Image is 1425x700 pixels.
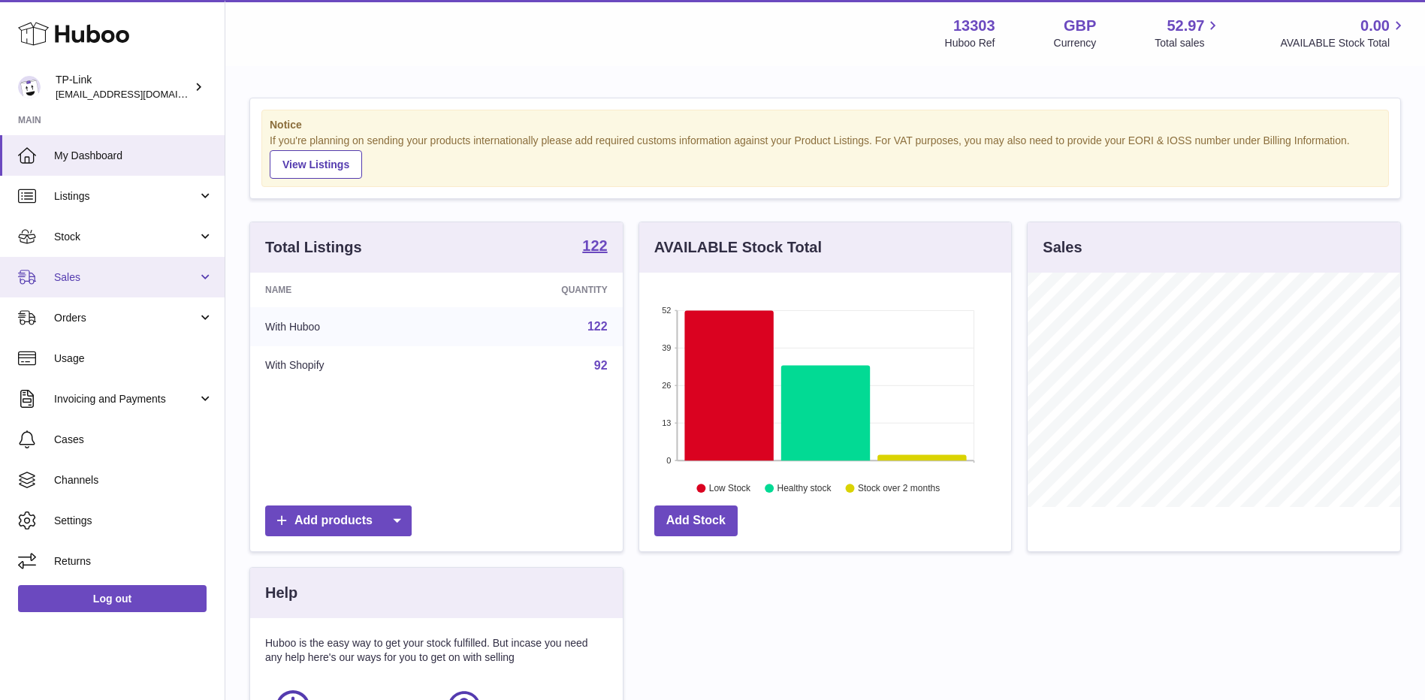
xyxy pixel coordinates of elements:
[56,88,221,100] span: [EMAIL_ADDRESS][DOMAIN_NAME]
[662,306,671,315] text: 52
[587,320,608,333] a: 122
[1054,36,1097,50] div: Currency
[1167,16,1204,36] span: 52.97
[709,483,751,493] text: Low Stock
[54,149,213,163] span: My Dashboard
[594,359,608,372] a: 92
[777,483,832,493] text: Healthy stock
[1155,36,1221,50] span: Total sales
[54,352,213,366] span: Usage
[18,585,207,612] a: Log out
[654,505,738,536] a: Add Stock
[265,636,608,665] p: Huboo is the easy way to get your stock fulfilled. But incase you need any help here's our ways f...
[1280,36,1407,50] span: AVAILABLE Stock Total
[54,189,198,204] span: Listings
[662,381,671,390] text: 26
[265,237,362,258] h3: Total Listings
[270,134,1381,179] div: If you're planning on sending your products internationally please add required customs informati...
[265,583,297,603] h3: Help
[54,270,198,285] span: Sales
[666,456,671,465] text: 0
[265,505,412,536] a: Add products
[18,76,41,98] img: gaby.chen@tp-link.com
[250,346,451,385] td: With Shopify
[1043,237,1082,258] h3: Sales
[54,514,213,528] span: Settings
[1280,16,1407,50] a: 0.00 AVAILABLE Stock Total
[1360,16,1390,36] span: 0.00
[54,554,213,569] span: Returns
[582,238,607,256] a: 122
[654,237,822,258] h3: AVAILABLE Stock Total
[54,473,213,487] span: Channels
[250,307,451,346] td: With Huboo
[250,273,451,307] th: Name
[582,238,607,253] strong: 122
[945,36,995,50] div: Huboo Ref
[54,230,198,244] span: Stock
[662,343,671,352] text: 39
[54,392,198,406] span: Invoicing and Payments
[1155,16,1221,50] a: 52.97 Total sales
[54,311,198,325] span: Orders
[1064,16,1096,36] strong: GBP
[858,483,940,493] text: Stock over 2 months
[54,433,213,447] span: Cases
[662,418,671,427] text: 13
[56,73,191,101] div: TP-Link
[270,150,362,179] a: View Listings
[451,273,622,307] th: Quantity
[953,16,995,36] strong: 13303
[270,118,1381,132] strong: Notice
